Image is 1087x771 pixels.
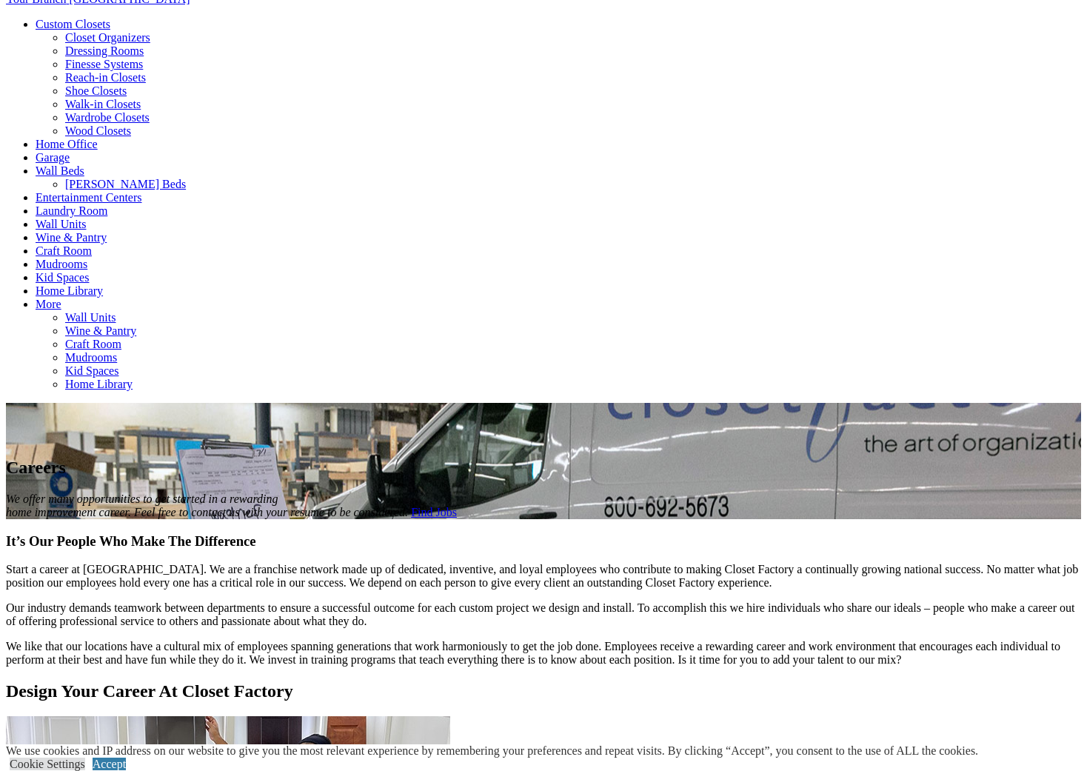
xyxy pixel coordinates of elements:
a: Home Library [36,284,103,297]
a: Cookie Settings [10,758,85,770]
a: Wardrobe Closets [65,111,150,124]
a: Mudrooms [36,258,87,270]
a: Home Office [36,138,98,150]
a: Dressing Rooms [65,44,144,57]
a: Find Jobs [411,506,457,518]
a: Wall Units [65,311,116,324]
h3: It’s Our People Who Make The Difference [6,533,1081,550]
a: Custom Closets [36,18,110,30]
a: Kid Spaces [65,364,118,377]
p: Start a career at [GEOGRAPHIC_DATA]. We are a franchise network made up of dedicated, inventive, ... [6,563,1081,590]
a: Reach-in Closets [65,71,146,84]
a: Craft Room [36,244,92,257]
a: Walk-in Closets [65,98,141,110]
a: Finesse Systems [65,58,143,70]
em: We offer many opportunities to get started in a rewarding home improvement career. Feel free to c... [6,493,408,518]
h2: Design Your Career At Closet Factory [6,681,1081,701]
a: Wine & Pantry [65,324,136,337]
a: Accept [93,758,126,770]
p: We like that our locations have a cultural mix of employees spanning generations that work harmon... [6,640,1081,667]
h1: Careers [6,458,1081,478]
a: Home Library [65,378,133,390]
a: Wall Units [36,218,86,230]
a: Entertainment Centers [36,191,142,204]
a: Garage [36,151,70,164]
a: Kid Spaces [36,271,89,284]
a: Closet Organizers [65,31,150,44]
a: Shoe Closets [65,84,127,97]
a: Wall Beds [36,164,84,177]
a: Wine & Pantry [36,231,107,244]
a: Craft Room [65,338,121,350]
div: We use cookies and IP address on our website to give you the most relevant experience by remember... [6,744,978,758]
p: Our industry demands teamwork between departments to ensure a successful outcome for each custom ... [6,601,1081,628]
a: Mudrooms [65,351,117,364]
a: Laundry Room [36,204,107,217]
a: [PERSON_NAME] Beds [65,178,186,190]
a: More menu text will display only on big screen [36,298,61,310]
a: Wood Closets [65,124,131,137]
